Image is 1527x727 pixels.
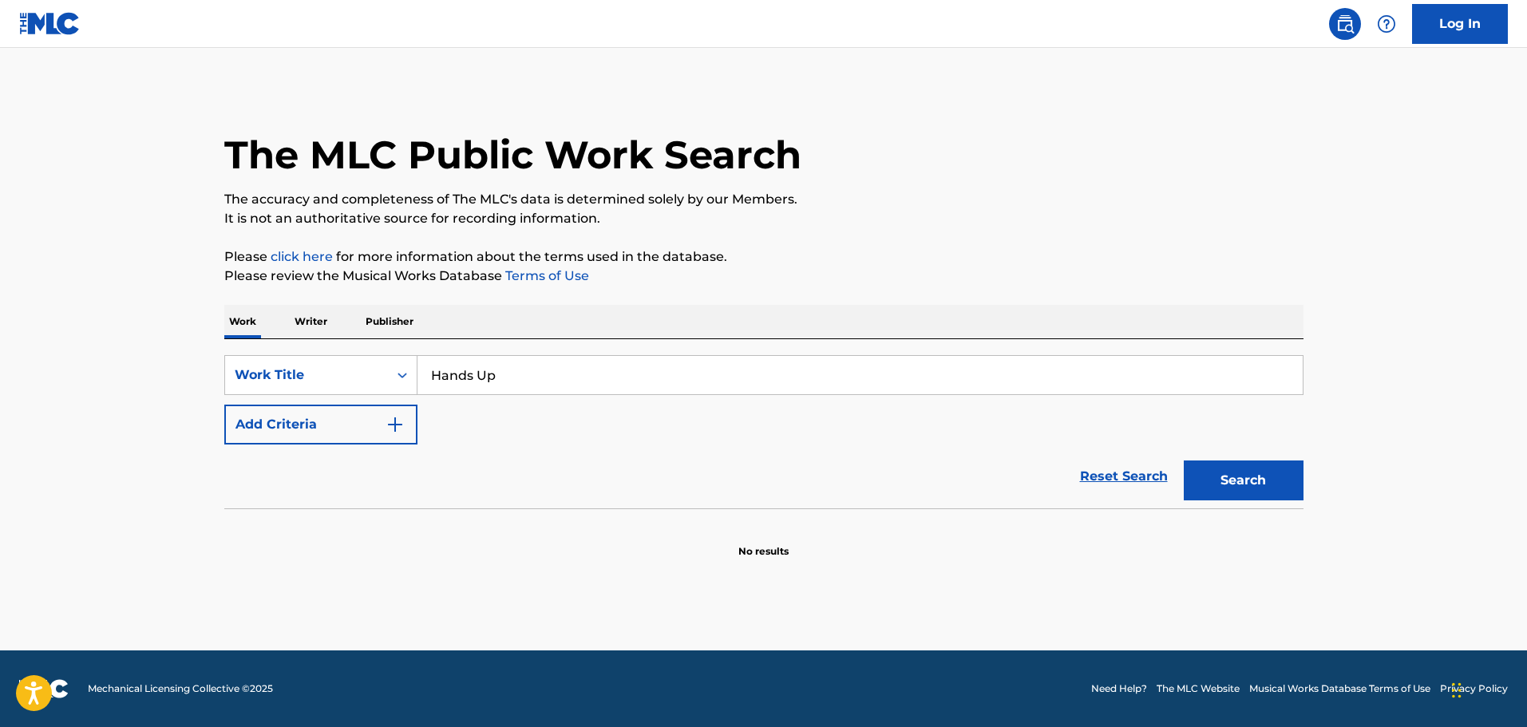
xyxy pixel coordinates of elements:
button: Add Criteria [224,405,417,444]
p: The accuracy and completeness of The MLC's data is determined solely by our Members. [224,190,1303,209]
a: Log In [1412,4,1508,44]
a: Public Search [1329,8,1361,40]
img: logo [19,679,69,698]
iframe: Chat Widget [1447,650,1527,727]
p: No results [738,525,789,559]
span: Mechanical Licensing Collective © 2025 [88,682,273,696]
div: Help [1371,8,1402,40]
p: Writer [290,305,332,338]
form: Search Form [224,355,1303,508]
div: Drag [1452,666,1462,714]
a: The MLC Website [1157,682,1240,696]
h1: The MLC Public Work Search [224,131,801,179]
img: 9d2ae6d4665cec9f34b9.svg [386,415,405,434]
img: MLC Logo [19,12,81,35]
a: Privacy Policy [1440,682,1508,696]
p: Publisher [361,305,418,338]
a: Need Help? [1091,682,1147,696]
a: Terms of Use [502,268,589,283]
img: search [1335,14,1355,34]
a: Musical Works Database Terms of Use [1249,682,1430,696]
button: Search [1184,460,1303,500]
p: It is not an authoritative source for recording information. [224,209,1303,228]
img: help [1377,14,1396,34]
p: Work [224,305,261,338]
p: Please for more information about the terms used in the database. [224,247,1303,267]
div: Work Title [235,365,378,385]
a: Reset Search [1072,459,1176,494]
a: click here [271,249,333,264]
p: Please review the Musical Works Database [224,267,1303,286]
